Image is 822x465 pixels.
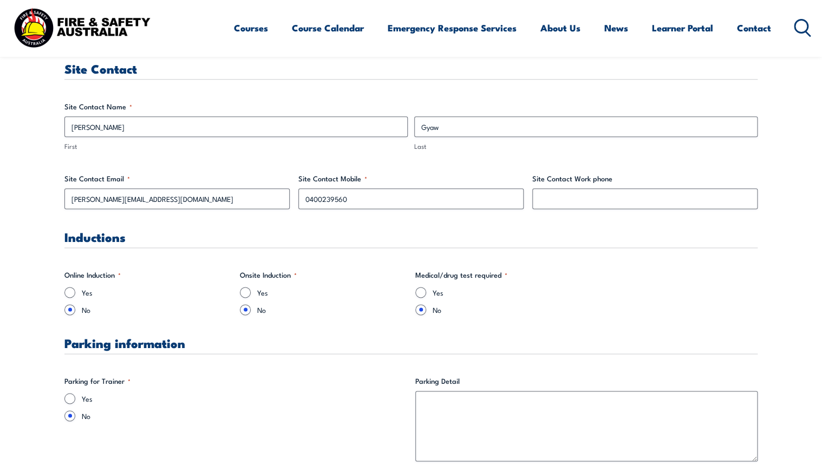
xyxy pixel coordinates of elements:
[82,304,231,315] label: No
[64,173,290,184] label: Site Contact Email
[298,173,524,184] label: Site Contact Mobile
[532,173,758,184] label: Site Contact Work phone
[388,14,517,42] a: Emergency Response Services
[540,14,580,42] a: About Us
[415,376,758,387] label: Parking Detail
[64,101,132,112] legend: Site Contact Name
[433,287,582,298] label: Yes
[82,393,407,404] label: Yes
[240,270,297,280] legend: Onsite Induction
[433,304,582,315] label: No
[292,14,364,42] a: Course Calendar
[64,231,758,243] h3: Inductions
[652,14,713,42] a: Learner Portal
[64,62,758,75] h3: Site Contact
[257,304,407,315] label: No
[257,287,407,298] label: Yes
[64,141,408,152] label: First
[64,337,758,349] h3: Parking information
[414,141,758,152] label: Last
[737,14,771,42] a: Contact
[64,376,131,387] legend: Parking for Trainer
[82,410,407,421] label: No
[64,270,121,280] legend: Online Induction
[82,287,231,298] label: Yes
[415,270,507,280] legend: Medical/drug test required
[604,14,628,42] a: News
[234,14,268,42] a: Courses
